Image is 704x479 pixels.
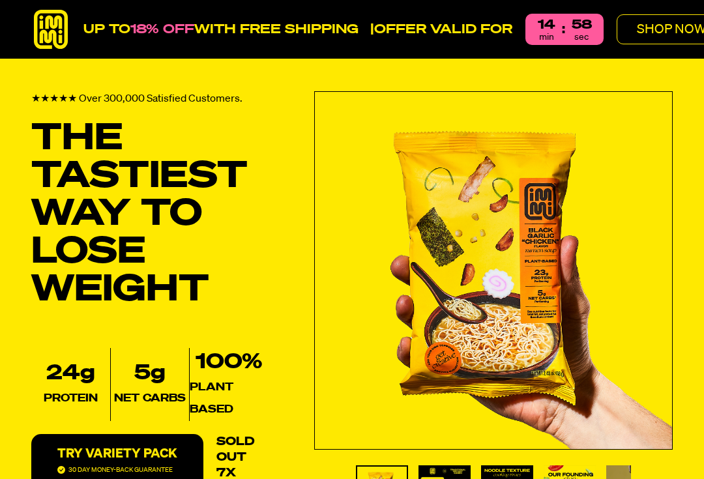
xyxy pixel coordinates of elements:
div: Slide 1 [314,91,673,450]
p: 30 DAY MONEY-BACK GUARANTEE [68,463,173,476]
p: sec [574,33,589,42]
span: UP TO [83,23,130,36]
img: Hand holding a vibrant yellow packet of plant-based black garlic ramen noodles. [315,92,672,449]
span: 100% [196,352,263,373]
p: WITH FREE SHIPPING | [83,22,512,37]
div: Carousel slides [314,91,673,450]
p: ★★★★★ Over 300,000 Satisfied Customers. [31,91,242,107]
span: 58 [572,18,592,31]
h3: NET CARBS [114,388,186,410]
h3: PLANT BASED [190,377,269,421]
h1: THE TASTIEST WAY TO LOSE WEIGHT [31,120,269,309]
span: 18% OFF [130,23,194,36]
p: TRY VARIETY PACK [57,447,177,460]
h3: PROTEIN [44,388,98,410]
span: 24g [46,363,95,384]
span: 14 [538,18,555,31]
span: 5g [134,363,166,384]
p: min [539,33,554,42]
img: immi-logo.svg [31,10,70,49]
strong: OFFER VALID FOR [374,23,512,36]
p: : [562,23,565,36]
